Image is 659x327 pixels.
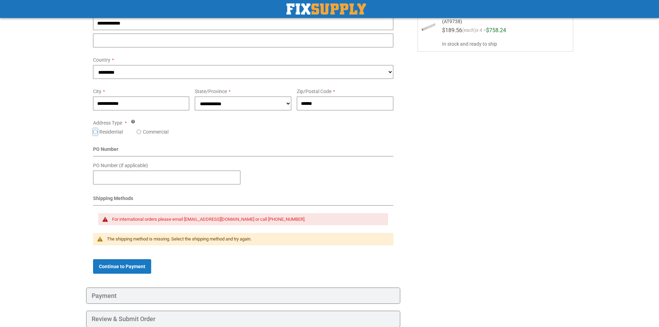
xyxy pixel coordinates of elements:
[86,288,401,304] div: Payment
[442,40,567,47] span: In stock and ready to ship
[93,163,148,168] span: PO Number (if applicable)
[442,18,558,24] span: (AT9738)
[93,57,110,63] span: Country
[421,20,435,34] img: 316 Stainless Steel Seamless Tubing - EN10216-5 - Straight - 20 mm OD x 2 mm WT x 2 m Long
[195,89,227,94] span: State/Province
[93,259,151,274] button: Continue to Payment
[442,27,462,34] span: $189.56
[93,89,101,94] span: City
[99,128,123,135] label: Residential
[99,264,145,269] span: Continue to Payment
[93,120,122,126] span: Address Type
[93,195,394,206] div: Shipping Methods
[286,3,366,15] img: Fix Industrial Supply
[286,3,366,15] a: store logo
[486,27,506,34] span: $758.24
[93,146,394,156] div: PO Number
[143,128,168,135] label: Commercial
[462,28,476,36] span: (each)
[112,217,382,222] div: For international orders please email [EMAIL_ADDRESS][DOMAIN_NAME] or call [PHONE_NUMBER].
[297,89,331,94] span: Zip/Postal Code
[107,236,251,242] span: The shipping method is missing. Select the shipping method and try again.
[476,28,486,36] span: x 4 =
